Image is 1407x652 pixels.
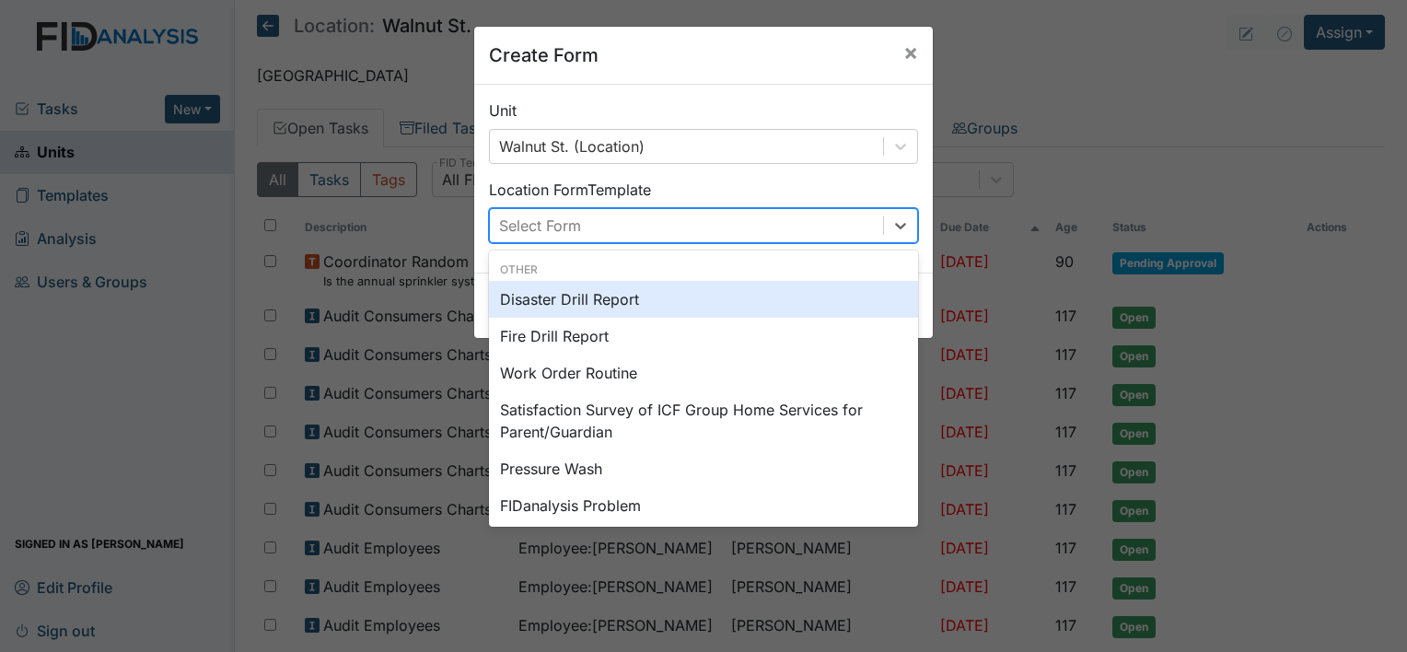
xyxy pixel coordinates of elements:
[489,355,918,391] div: Work Order Routine
[489,262,918,278] div: Other
[489,179,651,201] label: Location Form Template
[489,281,918,318] div: Disaster Drill Report
[489,318,918,355] div: Fire Drill Report
[889,27,933,78] button: Close
[489,391,918,450] div: Satisfaction Survey of ICF Group Home Services for Parent/Guardian
[499,135,645,157] div: Walnut St. (Location)
[489,41,599,69] h5: Create Form
[489,99,517,122] label: Unit
[499,215,581,237] div: Select Form
[489,524,918,561] div: HVAC PM
[489,450,918,487] div: Pressure Wash
[903,39,918,65] span: ×
[489,487,918,524] div: FIDanalysis Problem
